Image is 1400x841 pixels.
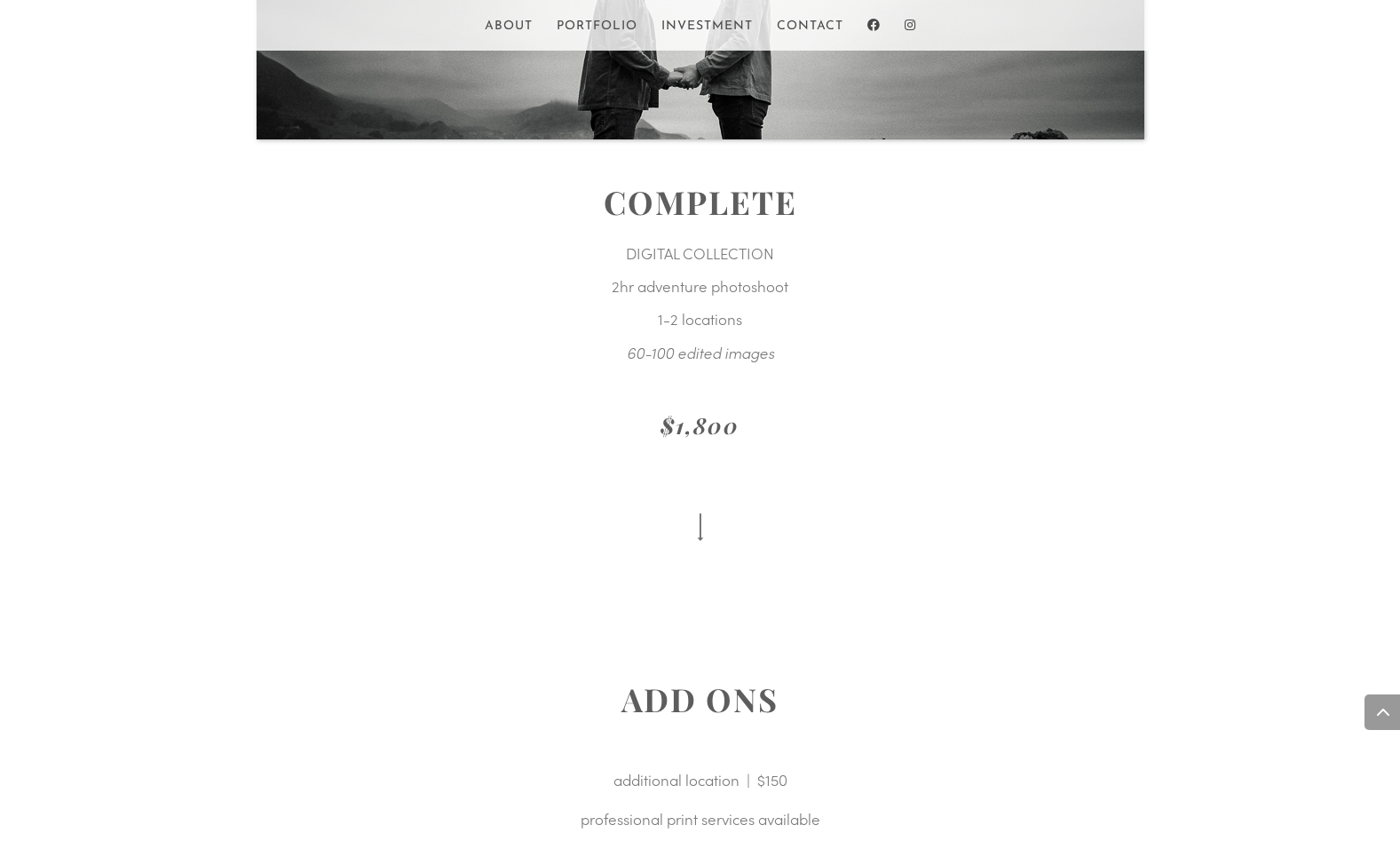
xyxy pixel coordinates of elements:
a: Portfolio [557,20,637,51]
p: additional location | $150 [169,768,1232,807]
p: professional print services available [169,807,1232,831]
p: 2hr adventure photoshoot [169,277,1232,310]
p: 1-2 locations [169,310,1232,343]
a: ↓ [692,508,709,547]
em: $1,800 [660,410,740,440]
a: About [485,20,533,51]
a: Contact [777,20,843,51]
a: Investment [661,20,753,51]
h1: COMPLETE [169,202,1232,210]
h1: ADD ONS [169,678,1232,729]
em: 60-100 edited images [627,342,774,363]
p: DIGITAL COLLECTION [169,244,1232,277]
